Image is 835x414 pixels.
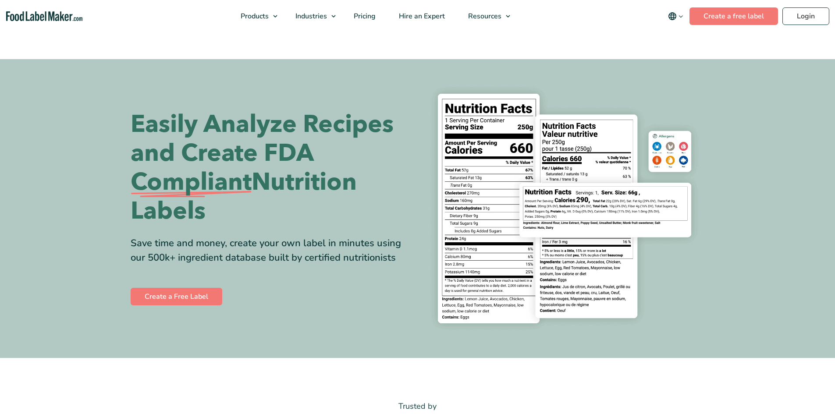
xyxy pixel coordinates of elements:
[351,11,377,21] span: Pricing
[131,400,705,413] p: Trusted by
[782,7,829,25] a: Login
[293,11,328,21] span: Industries
[131,288,222,305] a: Create a Free Label
[131,236,411,265] div: Save time and money, create your own label in minutes using our 500k+ ingredient database built b...
[396,11,446,21] span: Hire an Expert
[465,11,502,21] span: Resources
[131,110,411,226] h1: Easily Analyze Recipes and Create FDA Nutrition Labels
[238,11,270,21] span: Products
[131,168,252,197] span: Compliant
[689,7,778,25] a: Create a free label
